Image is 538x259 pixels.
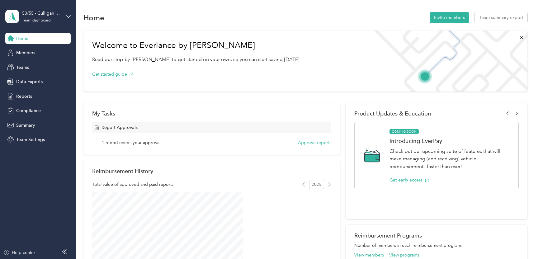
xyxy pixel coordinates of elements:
[298,139,331,146] button: Approve reports
[22,19,51,22] div: Team dashboard
[354,242,519,249] p: Number of members in each reimbursement program.
[389,129,419,134] span: COMING SOON
[92,71,134,78] button: Get started guide
[92,40,301,50] h1: Welcome to Everlance by [PERSON_NAME]
[16,93,32,100] span: Reports
[389,177,429,183] button: Get early access
[354,252,384,258] button: View members
[101,124,138,131] span: Report Approvals
[503,224,538,259] iframe: Everlance-gr Chat Button Frame
[3,249,35,256] button: Help center
[16,122,35,129] span: Summary
[16,49,35,56] span: Members
[16,107,41,114] span: Compliance
[354,232,519,239] h2: Reimbursement Programs
[22,10,61,16] div: 53/55 - Culligan of [GEOGRAPHIC_DATA]/Escondido Sales Manager (Resi)
[92,56,301,64] p: Read our step-by-[PERSON_NAME] to get started on your own, so you can start saving [DATE].
[16,64,29,71] span: Teams
[92,110,331,117] div: My Tasks
[389,148,512,171] p: Check out our upcoming suite of features that will make managing (and receiving) vehicle reimburs...
[16,136,45,143] span: Team Settings
[367,31,527,92] img: Welcome to everlance
[430,12,469,23] button: Invite members
[389,138,512,144] h1: Introducing EverPay
[102,139,160,146] span: 1 report needs your approval
[83,14,104,21] h1: Home
[309,180,324,189] span: 2025
[92,168,153,174] h2: Reimbursement History
[475,12,527,23] button: Team summary export
[92,181,173,188] span: Total value of approved and paid reports
[16,35,28,42] span: Home
[354,110,431,117] span: Product Updates & Education
[16,78,43,85] span: Data Exports
[389,252,419,258] button: View programs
